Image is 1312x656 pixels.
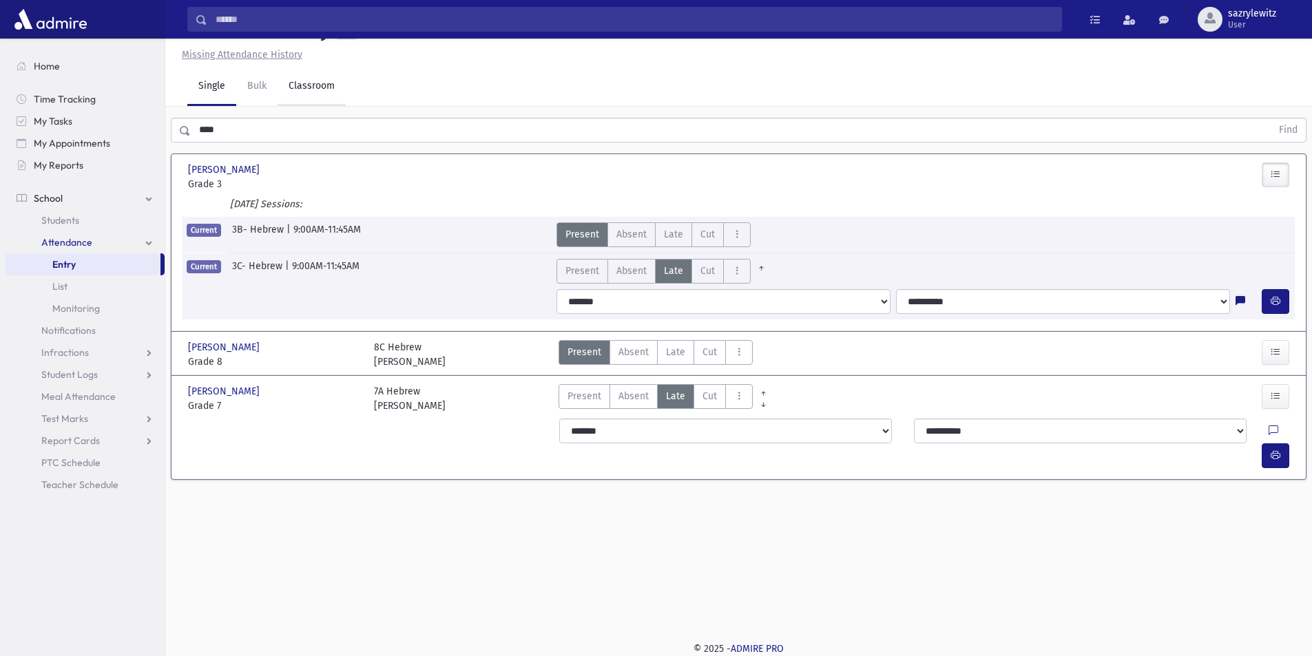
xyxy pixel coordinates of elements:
div: AttTypes [559,340,753,369]
span: | [285,259,292,284]
span: PTC Schedule [41,456,101,469]
span: 9:00AM-11:45AM [293,222,361,247]
a: Infractions [6,341,165,363]
span: 3B- Hebrew [232,222,287,247]
img: AdmirePro [11,6,90,33]
span: Meal Attendance [41,390,116,403]
span: Late [666,345,685,359]
span: Attendance [41,236,92,248]
span: Absent [616,264,647,278]
span: Cut [700,264,715,278]
span: Present [568,345,601,359]
span: Present [568,389,601,403]
a: Monitoring [6,297,165,319]
span: 9:00AM-11:45AM [292,259,360,284]
a: Single [187,67,236,106]
span: Late [664,227,683,242]
span: | [287,222,293,247]
span: Infractions [41,346,89,359]
span: Student Logs [41,368,98,381]
span: [PERSON_NAME] [188,340,262,355]
span: List [52,280,67,293]
span: Cut [700,227,715,242]
a: Report Cards [6,430,165,452]
span: Cut [702,389,717,403]
span: Entry [52,258,76,271]
a: Test Marks [6,408,165,430]
a: Meal Attendance [6,385,165,408]
div: AttTypes [556,222,751,247]
span: Notifications [41,324,96,337]
a: My Tasks [6,110,165,132]
span: [PERSON_NAME] [188,384,262,399]
div: AttTypes [559,384,753,413]
span: sazrylewitz [1228,8,1276,19]
span: Present [565,227,599,242]
span: Late [666,389,685,403]
a: Attendance [6,231,165,253]
div: © 2025 - [187,642,1290,656]
span: Present [565,264,599,278]
span: User [1228,19,1276,30]
span: My Tasks [34,115,72,127]
span: Monitoring [52,302,100,315]
span: Late [664,264,683,278]
a: School [6,187,165,209]
input: Search [207,7,1061,32]
span: School [34,192,63,204]
span: Current [187,224,221,237]
span: Grade 8 [188,355,360,369]
span: Students [41,214,79,226]
span: My Appointments [34,137,110,149]
a: My Appointments [6,132,165,154]
a: My Reports [6,154,165,176]
span: Current [187,260,221,273]
div: 8C Hebrew [PERSON_NAME] [374,340,446,369]
u: Missing Attendance History [182,49,302,61]
a: Missing Attendance History [176,49,302,61]
a: Students [6,209,165,231]
a: Teacher Schedule [6,474,165,496]
span: Report Cards [41,434,100,447]
span: Time Tracking [34,93,96,105]
a: PTC Schedule [6,452,165,474]
span: Test Marks [41,412,88,425]
span: Absent [618,345,649,359]
a: Entry [6,253,160,275]
a: Notifications [6,319,165,341]
span: [PERSON_NAME] [188,162,262,177]
div: 7A Hebrew [PERSON_NAME] [374,384,446,413]
i: [DATE] Sessions: [230,198,302,210]
span: 3C- Hebrew [232,259,285,284]
div: AttTypes [556,259,772,284]
a: Bulk [236,67,278,106]
a: Home [6,55,165,77]
span: Absent [616,227,647,242]
a: Classroom [278,67,346,106]
span: Cut [702,345,717,359]
span: My Reports [34,159,83,171]
a: Student Logs [6,363,165,385]
span: Teacher Schedule [41,478,118,491]
a: List [6,275,165,297]
a: Time Tracking [6,88,165,110]
span: Home [34,60,60,72]
span: Absent [618,389,649,403]
button: Find [1271,118,1306,142]
span: Grade 3 [188,177,360,191]
span: Grade 7 [188,399,360,413]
